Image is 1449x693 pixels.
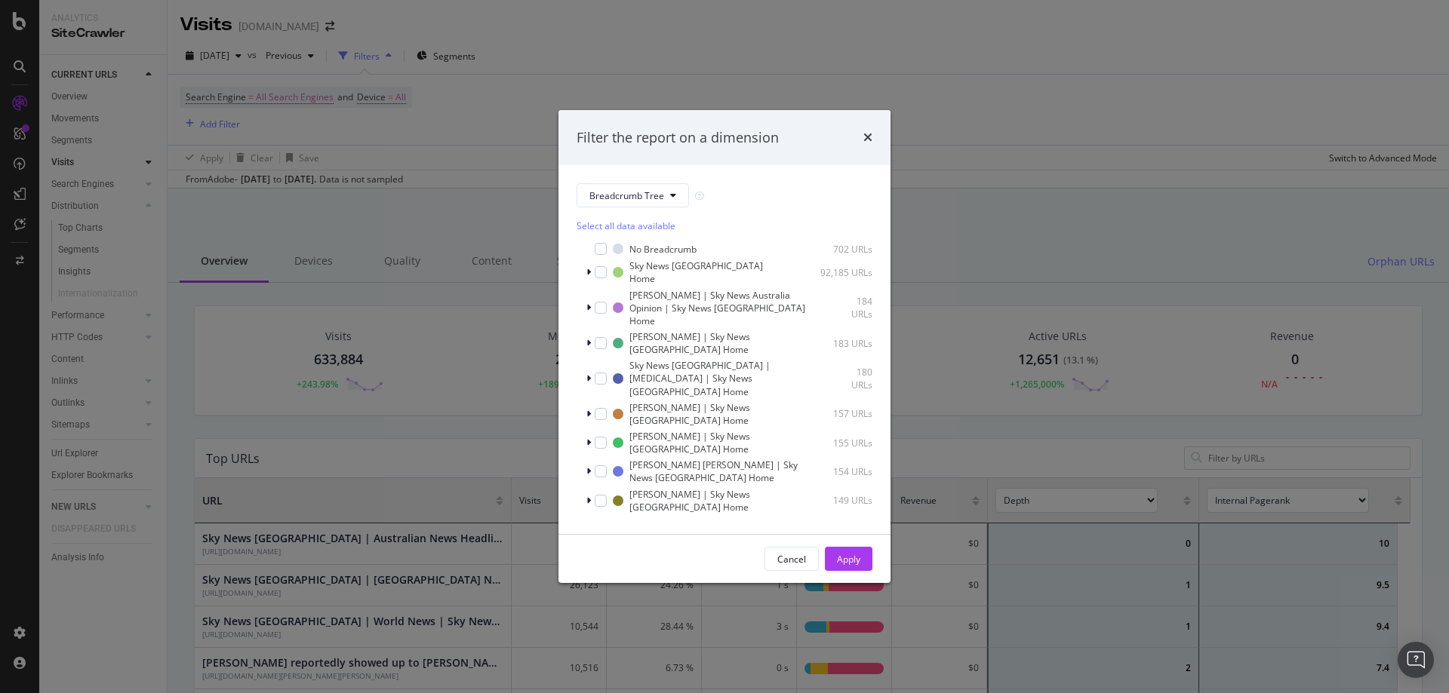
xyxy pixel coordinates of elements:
div: 149 URLs [820,494,872,507]
span: Breadcrumb Tree [589,189,664,202]
div: 157 URLs [820,407,872,420]
div: 184 URLs [835,295,872,320]
div: [PERSON_NAME] | Sky News [GEOGRAPHIC_DATA] Home [629,488,799,514]
button: Apply [825,547,872,571]
div: 155 URLs [820,437,872,449]
div: Open Intercom Messenger [1398,642,1434,678]
div: [PERSON_NAME] [PERSON_NAME] | Sky News [GEOGRAPHIC_DATA] Home [629,458,809,484]
button: Cancel [764,547,819,571]
div: [PERSON_NAME] | Sky News [GEOGRAPHIC_DATA] Home [629,330,799,356]
div: Apply [837,553,860,566]
div: Filter the report on a dimension [577,128,779,148]
div: 92,185 URLs [803,266,872,279]
div: Sky News [GEOGRAPHIC_DATA] Home [629,259,782,285]
button: Breadcrumb Tree [577,183,689,207]
div: Select all data available [577,219,872,232]
div: Sky News [GEOGRAPHIC_DATA] | [MEDICAL_DATA] | Sky News [GEOGRAPHIC_DATA] Home [629,359,816,397]
div: 180 URLs [837,366,872,391]
div: modal [558,110,891,584]
div: times [863,128,872,148]
div: 183 URLs [820,337,872,350]
div: 154 URLs [830,465,872,478]
div: [PERSON_NAME] | Sky News [GEOGRAPHIC_DATA] Home [629,430,799,455]
div: Cancel [777,553,806,566]
div: No Breadcrumb [629,243,697,256]
div: 702 URLs [798,243,872,256]
div: [PERSON_NAME] | Sky News [GEOGRAPHIC_DATA] Home [629,401,799,427]
div: [PERSON_NAME] | Sky News Australia Opinion | Sky News [GEOGRAPHIC_DATA] Home [629,289,814,327]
